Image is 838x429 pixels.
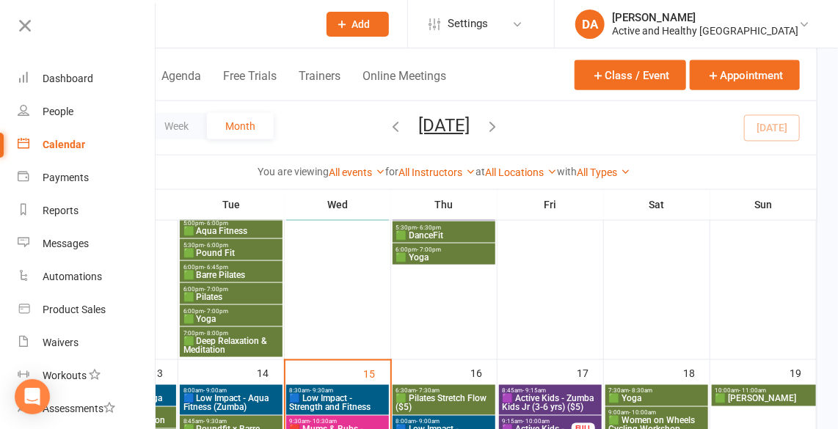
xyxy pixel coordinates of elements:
span: 9:30am [289,419,386,425]
div: Payments [43,172,89,183]
a: All Locations [485,166,557,178]
div: 16 [470,360,497,384]
div: Active and Healthy [GEOGRAPHIC_DATA] [612,24,798,37]
span: 10:00am [715,388,813,395]
span: 🟩 Yoga [396,253,492,262]
a: Workouts [18,359,156,392]
a: People [18,95,156,128]
span: 🟩 Yoga [183,315,280,323]
div: Reports [43,205,79,216]
th: Sun [710,189,817,220]
span: Add [352,18,371,30]
div: 17 [577,360,603,384]
span: 🟩 Pound Fit [183,249,280,257]
button: Month [207,113,274,139]
span: 8:45am [183,419,280,425]
span: - 7:00pm [418,246,442,253]
span: 8:00am [183,388,280,395]
th: Wed [285,189,391,220]
button: [DATE] [418,115,470,136]
th: Fri [498,189,604,220]
button: Trainers [299,69,340,100]
div: Workouts [43,370,87,381]
div: 13 [151,360,178,384]
button: Add [327,12,389,37]
span: - 9:15am [523,388,547,395]
div: Messages [43,238,89,249]
div: [PERSON_NAME] [612,11,798,24]
span: 5:30pm [183,242,280,249]
strong: You are viewing [258,166,329,177]
span: 🟩 [PERSON_NAME] [715,395,813,403]
span: - 10:00am [523,419,550,425]
span: 8:00am [396,419,492,425]
span: - 10:00am [630,410,657,417]
div: DA [575,10,605,39]
span: 5:00pm [183,220,280,227]
span: 🟦 Low Impact - Aqua Fitness (Zumba) [183,395,280,412]
span: 6:30am [396,388,492,395]
button: Appointment [690,60,800,90]
span: - 9:00am [204,388,227,395]
div: People [43,106,73,117]
span: - 7:00pm [205,286,229,293]
span: 🟩 Barre Pilates [183,271,280,279]
div: 14 [258,360,284,384]
button: Online Meetings [362,69,446,100]
span: - 10:30am [310,419,338,425]
div: Automations [43,271,102,282]
a: Waivers [18,326,156,359]
span: 7:30am [608,388,705,395]
th: Sat [604,189,710,220]
div: 18 [683,360,710,384]
strong: at [476,166,485,177]
input: Search... [87,14,307,34]
a: All Types [577,166,630,178]
button: Free Trials [223,69,277,100]
button: Agenda [161,69,201,100]
span: 🟩 Aqua Fitness [183,227,280,235]
div: Assessments [43,403,115,414]
a: Reports [18,194,156,227]
span: - 11:00am [740,388,767,395]
span: 🟪 Active Kids - Zumba Kids Jr (3-6 yrs) ($5) [502,395,599,412]
span: - 7:30am [417,388,440,395]
span: - 9:30am [204,419,227,425]
span: 6:00pm [183,308,280,315]
span: - 8:30am [630,388,653,395]
div: Open Intercom Messenger [15,379,50,414]
div: 19 [790,360,816,384]
a: Calendar [18,128,156,161]
span: - 6:00pm [205,220,229,227]
div: Waivers [43,337,79,348]
span: - 6:45pm [205,264,229,271]
a: Product Sales [18,293,156,326]
span: 5:30pm [396,224,492,231]
span: 8:45am [502,388,599,395]
span: 7:00pm [183,330,280,337]
a: Dashboard [18,62,156,95]
span: 🟩 Pilates [183,293,280,301]
span: - 9:30am [310,388,334,395]
button: Week [146,113,207,139]
span: 🟩 Deep Relaxation & Meditation [183,337,280,354]
span: 🟦 Low Impact - Strength and Fitness [289,395,386,412]
span: 🟩 Yoga [608,395,705,403]
span: 🟩 DanceFit [396,231,492,240]
span: 6:00pm [183,264,280,271]
button: Class / Event [575,60,686,90]
span: 8:30am [289,388,386,395]
a: All Instructors [398,166,476,178]
span: 9:00am [608,410,705,417]
span: - 8:00pm [205,330,229,337]
a: Assessments [18,392,156,425]
span: 6:00pm [396,246,492,253]
span: 🟩 Pilates Stretch Flow ($5) [396,395,492,412]
th: Tue [178,189,285,220]
span: - 6:00pm [205,242,229,249]
span: 6:00pm [183,286,280,293]
div: Product Sales [43,304,106,315]
a: Messages [18,227,156,260]
strong: with [557,166,577,177]
span: - 9:00am [417,419,440,425]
